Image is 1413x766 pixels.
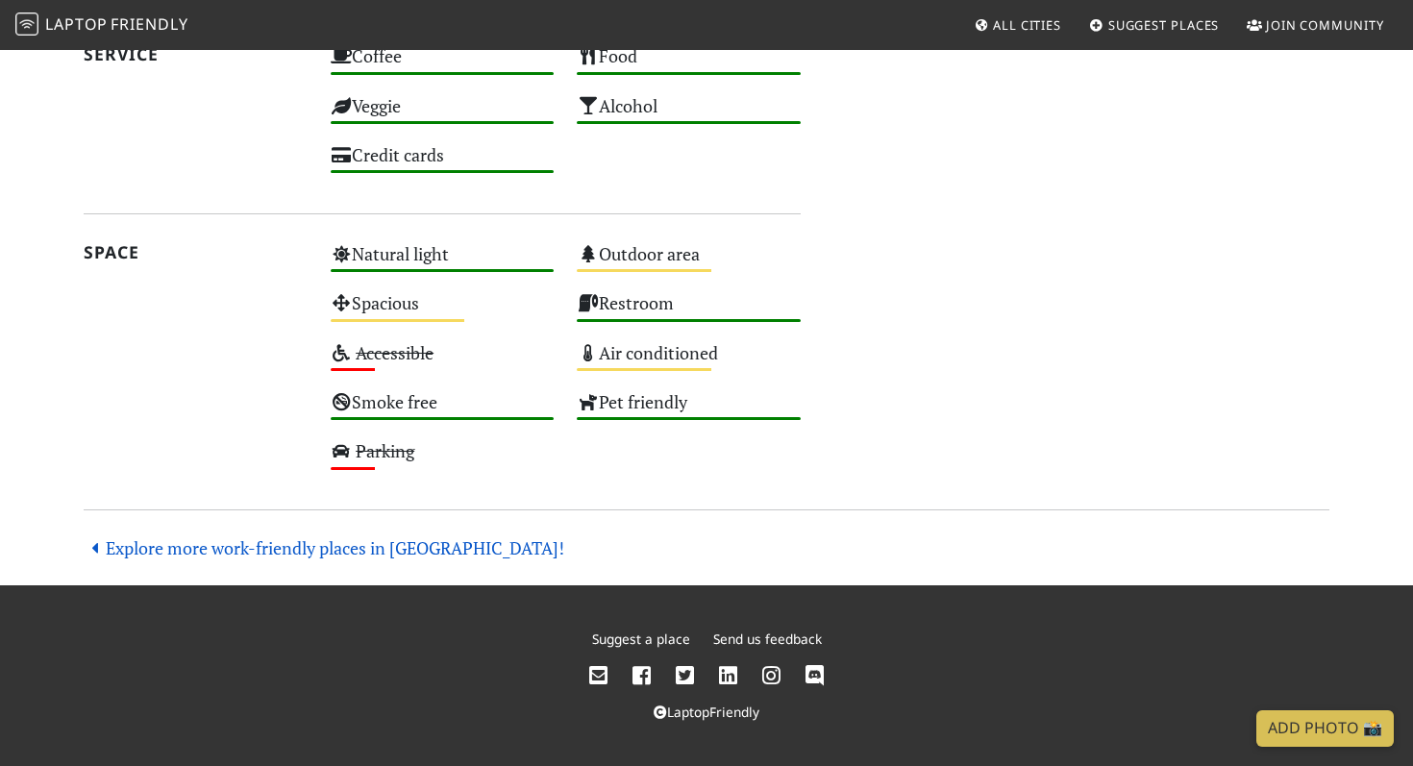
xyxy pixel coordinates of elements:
a: Suggest a place [592,630,690,648]
a: Add Photo 📸 [1256,710,1394,747]
div: Outdoor area [565,238,812,287]
a: All Cities [966,8,1069,42]
h2: Service [84,44,308,64]
span: Suggest Places [1108,16,1220,34]
div: Alcohol [565,90,812,139]
div: Food [565,40,812,89]
a: Join Community [1239,8,1392,42]
a: Explore more work-friendly places in [GEOGRAPHIC_DATA]! [84,536,564,559]
div: Credit cards [319,139,566,188]
div: Pet friendly [565,386,812,435]
span: Join Community [1266,16,1384,34]
span: All Cities [993,16,1061,34]
div: Natural light [319,238,566,287]
a: LaptopFriendly [654,703,759,721]
div: Smoke free [319,386,566,435]
s: Accessible [356,341,434,364]
span: Friendly [111,13,187,35]
div: Veggie [319,90,566,139]
a: Send us feedback [713,630,822,648]
div: Spacious [319,287,566,336]
div: Coffee [319,40,566,89]
s: Parking [356,439,414,462]
img: LaptopFriendly [15,12,38,36]
a: Suggest Places [1081,8,1227,42]
h2: Space [84,242,308,262]
a: LaptopFriendly LaptopFriendly [15,9,188,42]
span: Laptop [45,13,108,35]
div: Restroom [565,287,812,336]
div: Air conditioned [565,337,812,386]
